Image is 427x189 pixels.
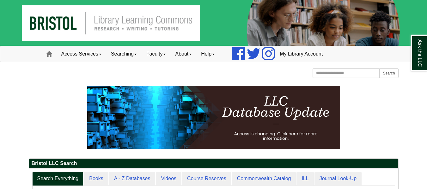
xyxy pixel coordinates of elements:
a: Books [84,172,108,186]
a: About [171,46,197,62]
a: Commonwealth Catalog [232,172,296,186]
a: Searching [106,46,142,62]
a: Videos [156,172,181,186]
a: A - Z Databases [109,172,156,186]
a: Faculty [142,46,171,62]
a: ILL [296,172,314,186]
a: Help [196,46,219,62]
a: Course Reserves [182,172,231,186]
button: Search [379,68,398,78]
h2: Bristol LLC Search [29,159,398,168]
a: Journal Look-Up [314,172,362,186]
img: HTML tutorial [87,86,340,149]
a: My Library Account [275,46,327,62]
a: Search Everything [32,172,84,186]
a: Access Services [57,46,106,62]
